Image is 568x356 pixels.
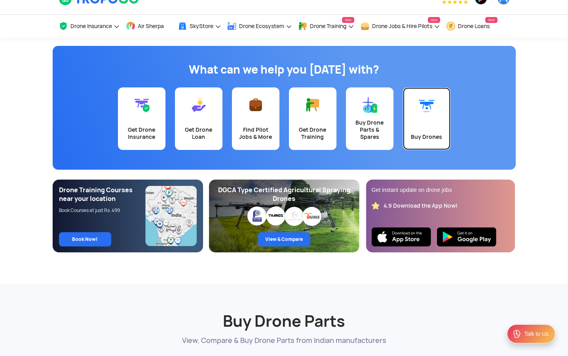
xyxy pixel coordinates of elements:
[428,17,440,23] span: New
[437,227,496,246] img: Playstore
[134,97,150,113] img: Get Drone Insurance
[512,329,522,339] img: ic_Support.svg
[59,232,111,246] a: Book Now!
[180,126,218,140] div: Get Drone Loan
[305,97,321,113] img: Get Drone Training
[70,23,112,29] span: Drone Insurance
[419,97,435,113] img: Buy Drones
[372,186,509,194] div: Get instant update on drone jobs
[239,23,284,29] span: Drone Ecosystem
[59,62,510,78] h1: What can we help you [DATE] with?
[227,15,292,38] a: Drone Ecosystem
[123,126,161,140] div: Get Drone Insurance
[232,87,279,150] a: Find Pilot Jobs & More
[118,87,165,150] a: Get Drone Insurance
[126,15,172,38] a: Air Sherpa
[294,126,332,140] div: Get Drone Training
[342,17,354,23] span: New
[59,207,146,214] div: Book Courses at just Rs. 499
[178,15,221,38] a: SkyStore
[215,186,353,203] div: DGCA Type Certified Agricultural Spraying Drones
[372,23,432,29] span: Drone Jobs & Hire Pilots
[360,15,440,38] a: Drone Jobs & Hire PilotsNew
[362,97,378,113] img: Buy Drone Parts & Spares
[372,202,380,210] img: star_rating
[175,87,222,150] a: Get Drone Loan
[403,87,450,150] a: Buy Drones
[408,133,446,140] div: Buy Drones
[458,23,490,29] span: Drone Loans
[446,15,498,38] a: Drone LoansNew
[138,23,164,29] span: Air Sherpa
[237,126,275,140] div: Find Pilot Jobs & More
[351,119,389,140] div: Buy Drone Parts & Spares
[485,17,497,23] span: New
[298,15,354,38] a: Drone TrainingNew
[59,292,510,331] h2: Buy Drone Parts
[59,186,146,203] div: Drone Training Courses near your location
[248,97,264,113] img: Find Pilot Jobs & More
[190,23,213,29] span: SkyStore
[384,202,458,210] div: 4.9 Download the App Now!
[289,87,336,150] a: Get Drone Training
[258,232,310,246] a: View & Compare
[59,15,120,38] a: Drone Insurance
[310,23,346,29] span: Drone Training
[372,227,431,246] img: Ios
[346,87,393,150] a: Buy Drone Parts & Spares
[191,97,207,113] img: Get Drone Loan
[524,330,549,338] div: Talk to Us
[59,335,510,345] p: View, Compare & Buy Drone Parts from Indian manufacturers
